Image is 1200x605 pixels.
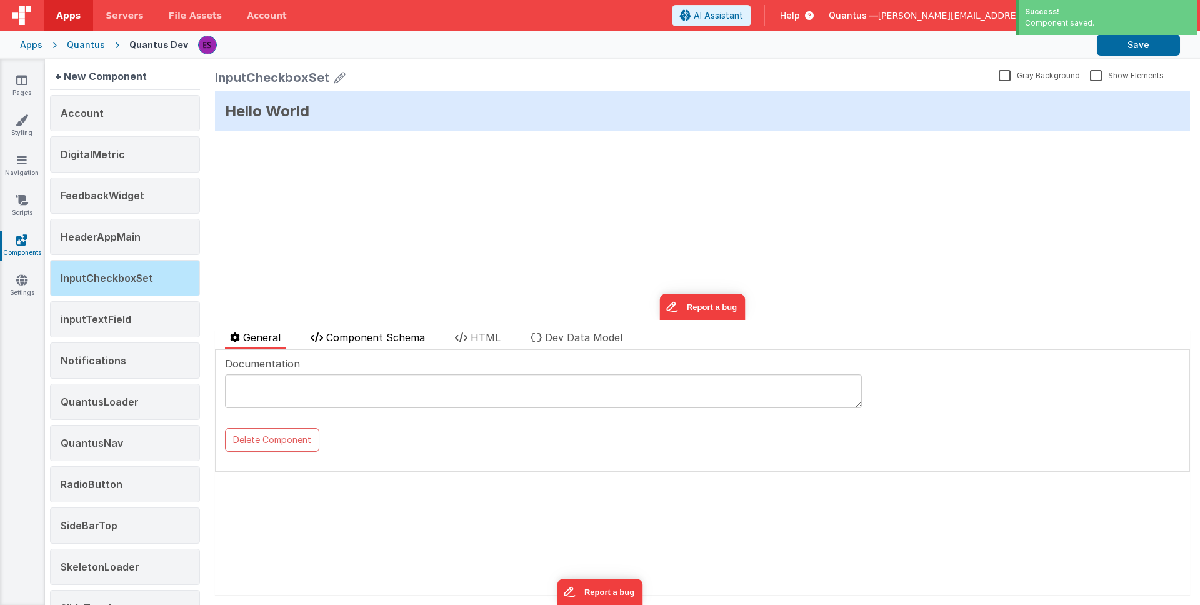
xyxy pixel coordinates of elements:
[169,9,222,22] span: File Assets
[326,331,425,344] span: Component Schema
[1025,6,1191,17] div: Success!
[20,39,42,51] div: Apps
[243,331,281,344] span: General
[67,39,105,51] div: Quantus
[672,5,751,26] button: AI Assistant
[61,231,141,243] span: HeaderAppMain
[61,519,117,532] span: SideBarTop
[106,9,143,22] span: Servers
[61,354,126,367] span: Notifications
[780,9,800,22] span: Help
[829,9,878,22] span: Quantus —
[61,561,139,573] span: SkeletonLoader
[999,69,1080,81] label: Gray Background
[225,356,300,371] span: Documentation
[445,202,531,229] iframe: Marker.io feedback button
[1097,34,1180,56] button: Save
[61,107,104,119] span: Account
[129,39,188,51] div: Quantus Dev
[61,272,153,284] span: InputCheckboxSet
[471,331,501,344] span: HTML
[61,396,139,408] span: QuantusLoader
[61,437,123,449] span: QuantusNav
[694,9,743,22] span: AI Assistant
[61,313,131,326] span: inputTextField
[215,69,329,86] div: InputCheckboxSet
[61,189,144,202] span: FeedbackWidget
[199,36,216,54] img: 2445f8d87038429357ee99e9bdfcd63a
[56,9,81,22] span: Apps
[1025,17,1191,29] div: Component saved.
[61,148,125,161] span: DigitalMetric
[61,478,122,491] span: RadioButton
[878,9,1176,22] span: [PERSON_NAME][EMAIL_ADDRESS][PERSON_NAME][DOMAIN_NAME]
[829,9,1190,22] button: Quantus — [PERSON_NAME][EMAIL_ADDRESS][PERSON_NAME][DOMAIN_NAME]
[545,331,622,344] span: Dev Data Model
[50,64,152,89] div: + New Component
[225,428,319,452] button: Delete Component
[1090,69,1164,81] label: Show Elements
[557,579,643,605] iframe: Marker.io feedback button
